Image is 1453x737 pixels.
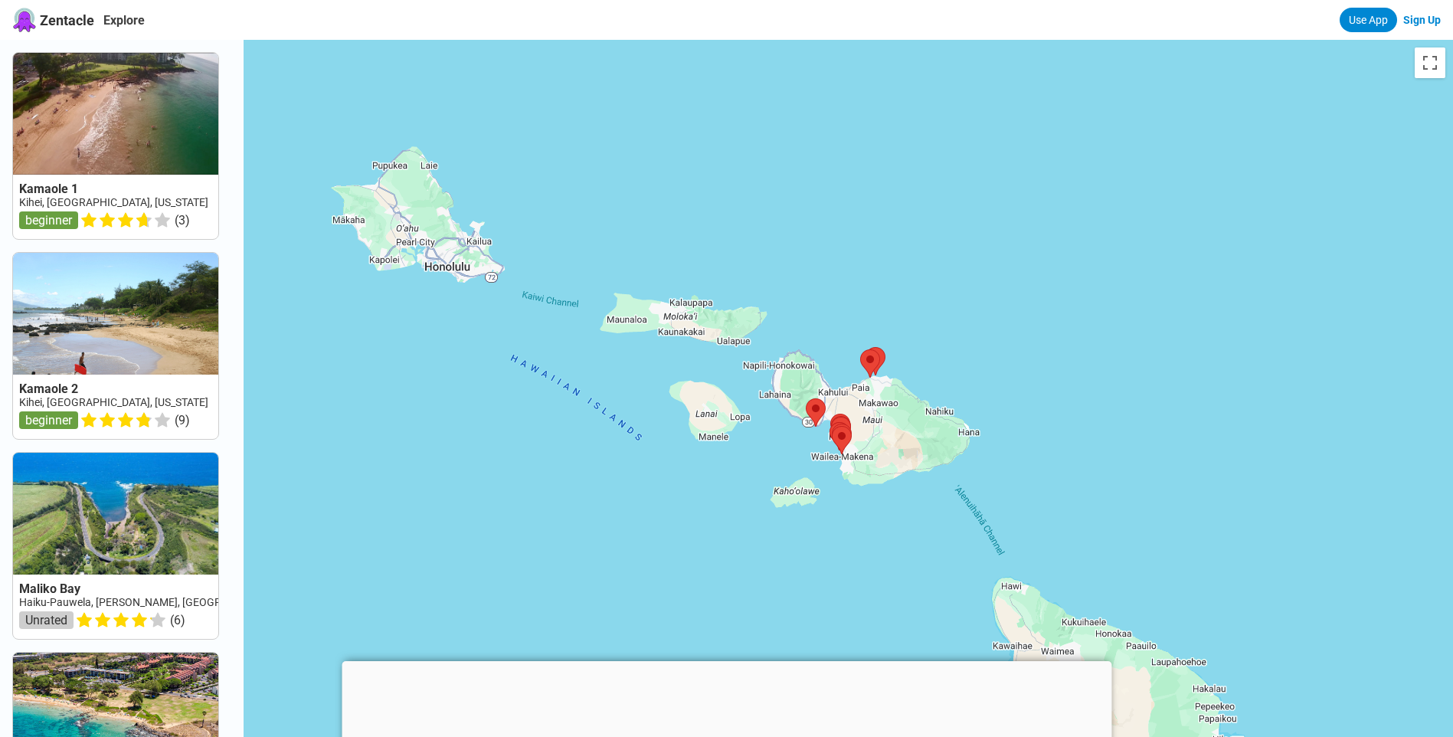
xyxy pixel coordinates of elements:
a: Kihei, [GEOGRAPHIC_DATA], [US_STATE] [19,396,208,408]
a: Use App [1340,8,1397,32]
a: Sign Up [1403,14,1441,26]
img: Zentacle logo [12,8,37,32]
button: Toggle fullscreen view [1415,47,1445,78]
a: Explore [103,13,145,28]
span: Zentacle [40,12,94,28]
a: Kihei, [GEOGRAPHIC_DATA], [US_STATE] [19,196,208,208]
a: Haiku-Pauwela, [PERSON_NAME], [GEOGRAPHIC_DATA] [19,596,286,608]
a: Zentacle logoZentacle [12,8,94,32]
